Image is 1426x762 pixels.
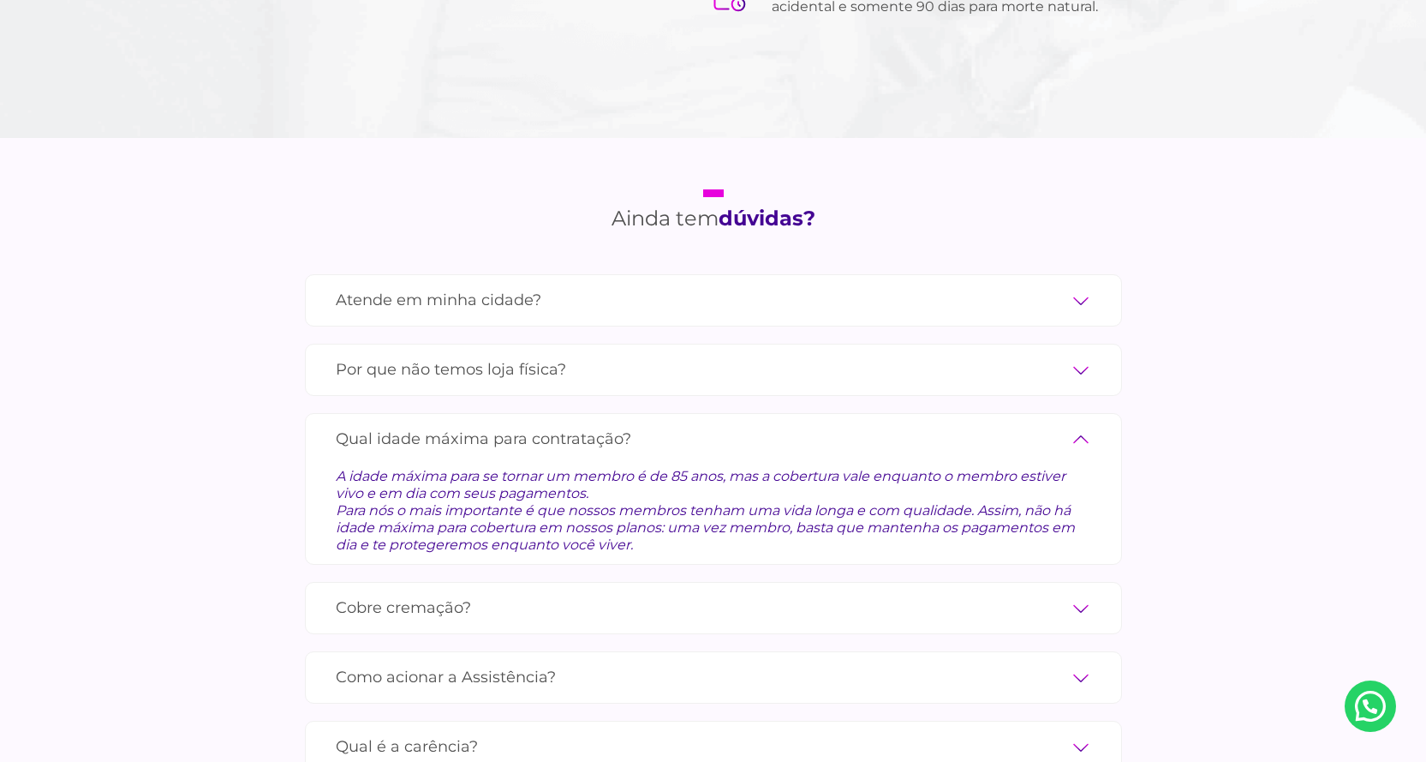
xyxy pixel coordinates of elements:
h2: Ainda tem [612,189,815,231]
label: Cobre cremação? [336,593,1091,623]
label: Qual é a carência? [336,732,1091,762]
div: A idade máxima para se tornar um membro é de 85 anos, mas a cobertura vale enquanto o membro esti... [336,454,1091,554]
a: Nosso Whatsapp [1345,681,1396,732]
label: Qual idade máxima para contratação? [336,424,1091,454]
strong: dúvidas? [719,206,815,231]
label: Atende em minha cidade? [336,285,1091,315]
label: Como acionar a Assistência? [336,663,1091,693]
label: Por que não temos loja física? [336,355,1091,385]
